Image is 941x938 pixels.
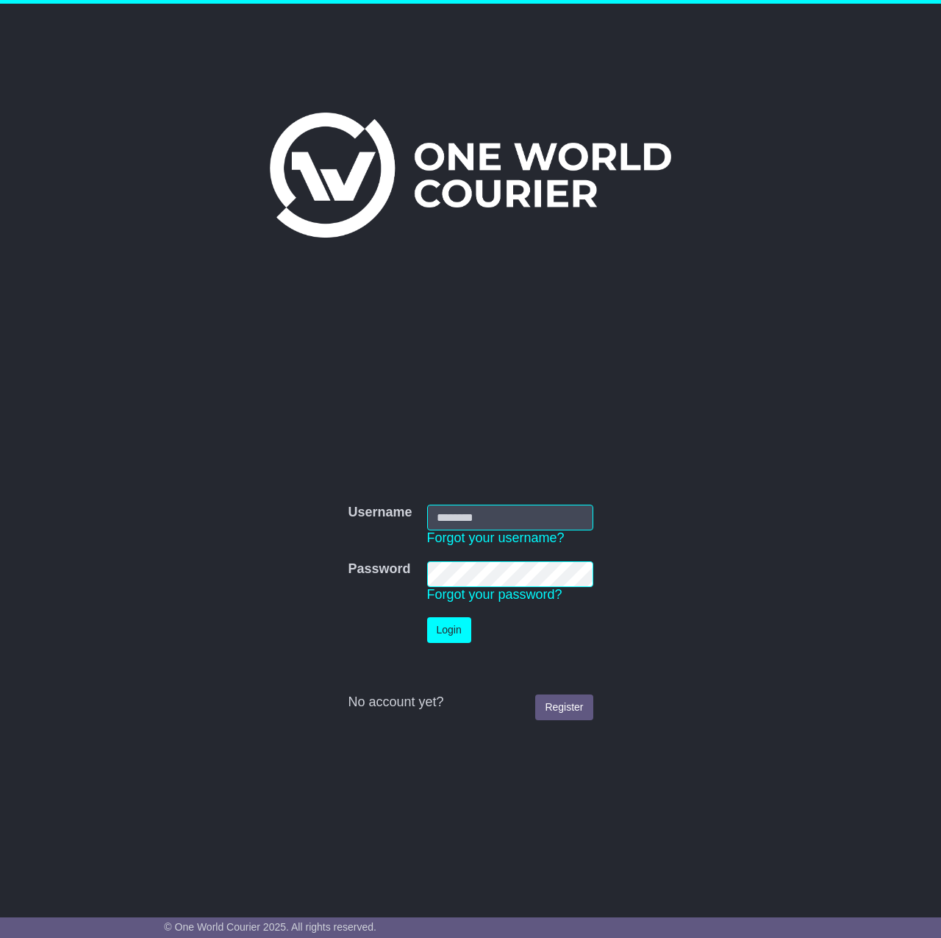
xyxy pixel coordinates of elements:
[427,587,562,602] a: Forgot your password?
[348,561,410,578] label: Password
[348,694,593,711] div: No account yet?
[535,694,593,720] a: Register
[348,505,412,521] label: Username
[270,113,671,238] img: One World
[427,530,565,545] a: Forgot your username?
[164,921,376,933] span: © One World Courier 2025. All rights reserved.
[427,617,471,643] button: Login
